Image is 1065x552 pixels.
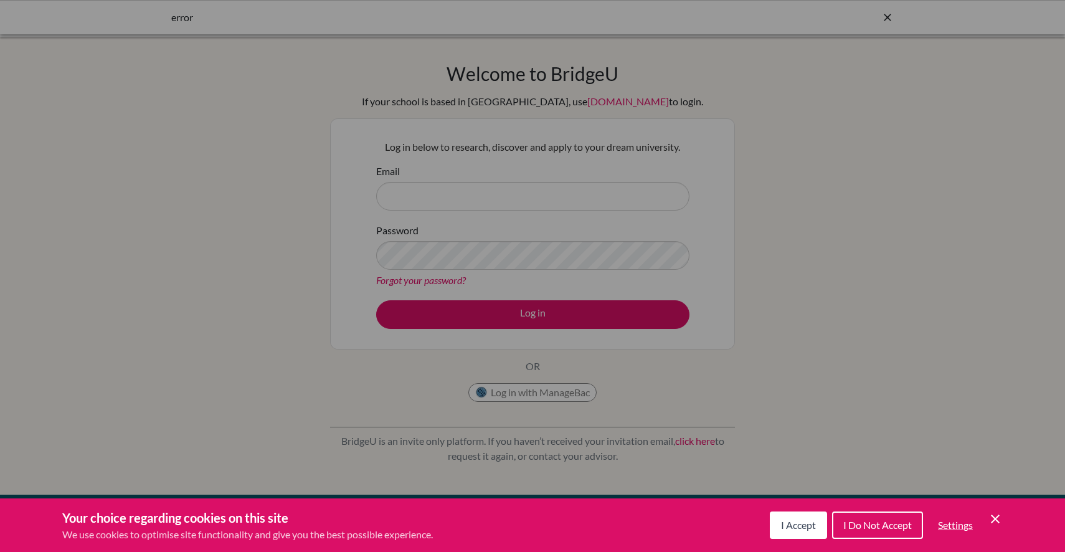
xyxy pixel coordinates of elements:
[988,512,1003,526] button: Save and close
[62,508,433,527] h3: Your choice regarding cookies on this site
[770,512,827,539] button: I Accept
[928,513,983,538] button: Settings
[938,519,973,531] span: Settings
[781,519,816,531] span: I Accept
[62,527,433,542] p: We use cookies to optimise site functionality and give you the best possible experience.
[832,512,923,539] button: I Do Not Accept
[843,519,912,531] span: I Do Not Accept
